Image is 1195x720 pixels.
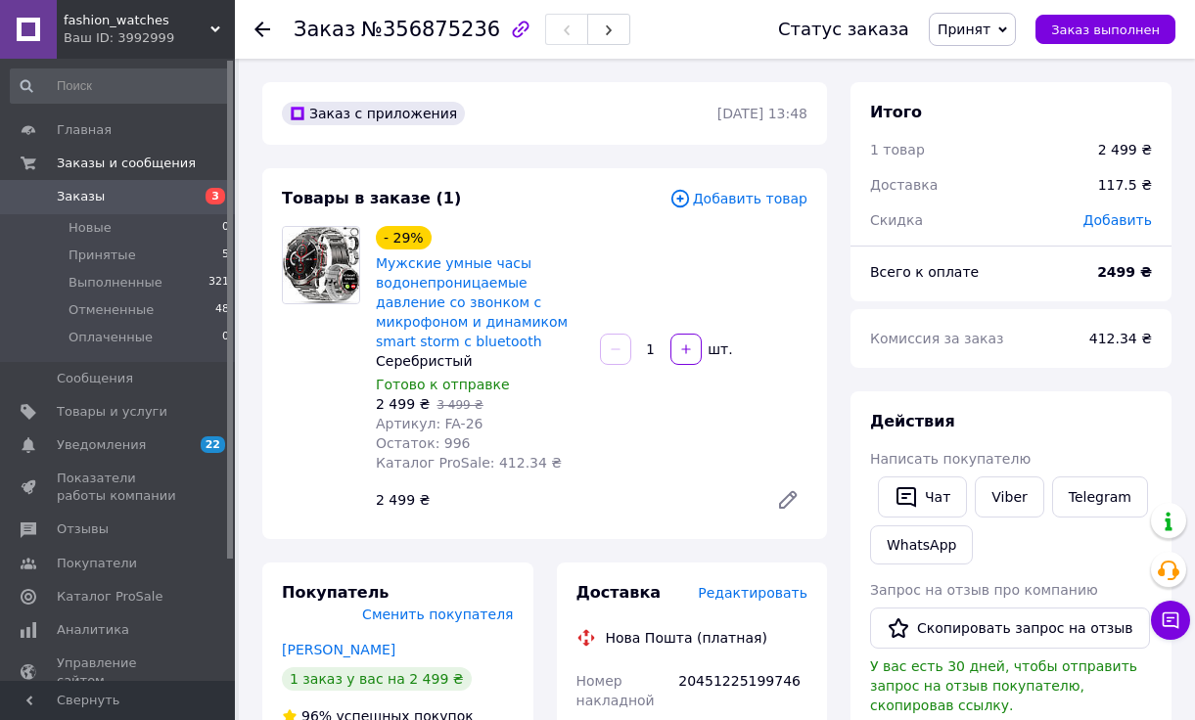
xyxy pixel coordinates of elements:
span: Покупатели [57,555,137,572]
button: Чат [878,476,967,517]
div: 2 499 ₴ [368,486,760,514]
span: Заказ [294,18,355,41]
input: Поиск [10,68,231,104]
span: Заказы и сообщения [57,155,196,172]
div: 1 заказ у вас на 2 499 ₴ [282,667,472,691]
span: Номер накладной [576,673,655,708]
button: Скопировать запрос на отзыв [870,607,1150,649]
button: Чат с покупателем [1151,601,1190,640]
span: Товары и услуги [57,403,167,421]
span: 3 499 ₴ [437,398,483,412]
a: WhatsApp [870,525,973,564]
div: Серебристый [376,351,584,371]
div: Нова Пошта (платная) [601,628,772,648]
span: Оплаченные [69,329,153,346]
span: Написать покупателю [870,451,1031,467]
span: Действия [870,412,955,430]
span: Главная [57,121,112,139]
div: - 29% [376,226,432,249]
span: Всего к оплате [870,264,979,280]
span: Запрос на отзыв про компанию [870,582,1098,598]
span: Итого [870,103,922,121]
span: 2 499 ₴ [376,396,430,412]
span: 0 [222,219,229,237]
span: У вас есть 30 дней, чтобы отправить запрос на отзыв покупателю, скопировав ссылку. [870,658,1137,713]
span: 48 [215,301,229,319]
span: fashion_watches [64,12,210,29]
span: Управление сайтом [57,654,181,690]
span: Доставка [870,177,938,193]
span: Принят [938,22,990,37]
div: 2 499 ₴ [1098,140,1152,159]
span: Каталог ProSale [57,588,162,606]
div: Статус заказа [778,20,909,39]
span: Остаток: 996 [376,435,471,451]
span: Каталог ProSale: 412.34 ₴ [376,455,562,471]
span: Уведомления [57,436,146,454]
button: Заказ выполнен [1035,15,1175,44]
div: Вернуться назад [254,20,270,39]
span: Сообщения [57,370,133,387]
span: Выполненные [69,274,162,292]
time: [DATE] 13:48 [717,106,807,121]
span: Новые [69,219,112,237]
span: Отзывы [57,520,109,538]
span: Скидка [870,212,923,228]
span: Показатели работы компании [57,470,181,505]
a: Редактировать [768,480,807,519]
b: 2499 ₴ [1097,264,1152,280]
span: Комиссия за заказ [870,331,1004,346]
span: Заказ выполнен [1051,22,1160,37]
div: шт. [704,339,735,359]
span: Сменить покупателя [362,607,513,622]
span: Готово к отправке [376,377,510,392]
img: Мужские умные часы водонепроницаемые давление со звонком с микрофоном и динамиком smart storm с b... [283,227,359,303]
span: 5 [222,247,229,264]
a: Telegram [1052,476,1148,517]
span: Покупатель [282,583,389,602]
span: Заказы [57,188,105,205]
span: Доставка [576,583,662,602]
div: Ваш ID: 3992999 [64,29,235,47]
span: 412.34 ₴ [1089,331,1152,346]
span: Добавить товар [669,188,807,209]
div: 20451225199746 [674,663,811,718]
span: Добавить [1083,212,1152,228]
a: Viber [975,476,1043,517]
div: 117.5 ₴ [1086,163,1164,206]
a: [PERSON_NAME] [282,642,395,657]
a: Мужские умные часы водонепроницаемые давление со звонком с микрофоном и динамиком smart storm с b... [376,255,568,349]
span: 22 [201,436,225,453]
span: №356875236 [361,18,500,41]
div: Заказ с приложения [282,102,465,125]
span: Редактировать [698,585,807,601]
span: Аналитика [57,621,129,639]
span: Отмененные [69,301,154,319]
span: 0 [222,329,229,346]
span: 1 товар [870,142,925,157]
span: Принятые [69,247,136,264]
span: Артикул: FA-26 [376,416,483,431]
span: 3 [206,188,225,204]
span: 321 [208,274,229,292]
span: Товары в заказе (1) [282,189,461,207]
